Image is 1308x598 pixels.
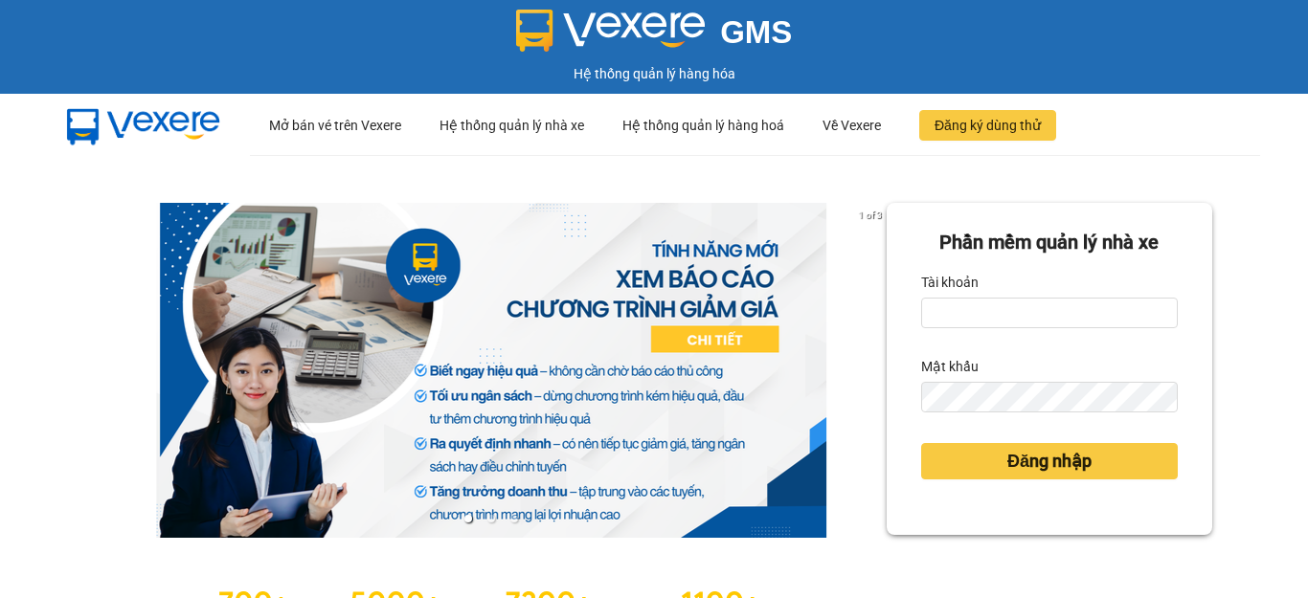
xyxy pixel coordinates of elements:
[269,95,401,156] div: Mở bán vé trên Vexere
[516,29,793,44] a: GMS
[622,95,784,156] div: Hệ thống quản lý hàng hoá
[516,10,706,52] img: logo 2
[921,382,1178,412] input: Mật khẩu
[96,203,123,538] button: previous slide / item
[720,14,792,50] span: GMS
[464,515,472,522] li: slide item 1
[440,95,584,156] div: Hệ thống quản lý nhà xe
[853,203,887,228] p: 1 of 3
[510,515,518,522] li: slide item 3
[919,110,1056,141] button: Đăng ký dùng thử
[935,115,1041,136] span: Đăng ký dùng thử
[921,298,1178,328] input: Tài khoản
[921,267,979,298] label: Tài khoản
[921,351,979,382] label: Mật khẩu
[48,94,239,157] img: mbUUG5Q.png
[5,63,1303,84] div: Hệ thống quản lý hàng hóa
[921,228,1178,257] div: Phần mềm quản lý nhà xe
[823,95,881,156] div: Về Vexere
[1007,448,1092,475] span: Đăng nhập
[860,203,887,538] button: next slide / item
[487,515,495,522] li: slide item 2
[921,443,1178,479] button: Đăng nhập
